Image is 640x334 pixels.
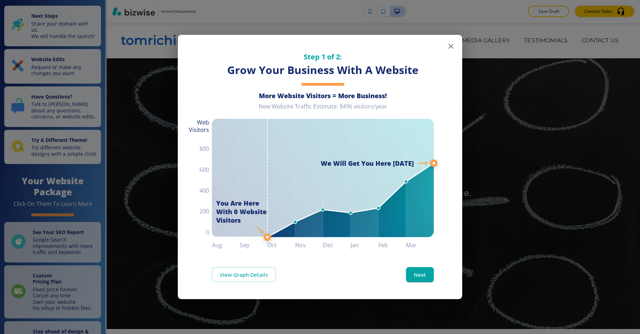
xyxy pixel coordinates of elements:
[212,103,434,116] div: New Website Traffic Estimate: 8496 visitors/year
[212,91,434,100] h6: More Website Visitors = More Business!
[212,63,434,78] h3: Grow Your Business With A Website
[267,240,295,250] h6: Oct
[406,267,434,282] button: Next
[212,267,276,282] a: View Graph Details
[351,240,378,250] h6: Jan
[240,240,267,250] h6: Sep
[406,240,434,250] h6: Mar
[212,240,240,250] h6: Aug
[378,240,406,250] h6: Feb
[212,52,434,62] h5: Step 1 of 2:
[323,240,351,250] h6: Dec
[295,240,323,250] h6: Nov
